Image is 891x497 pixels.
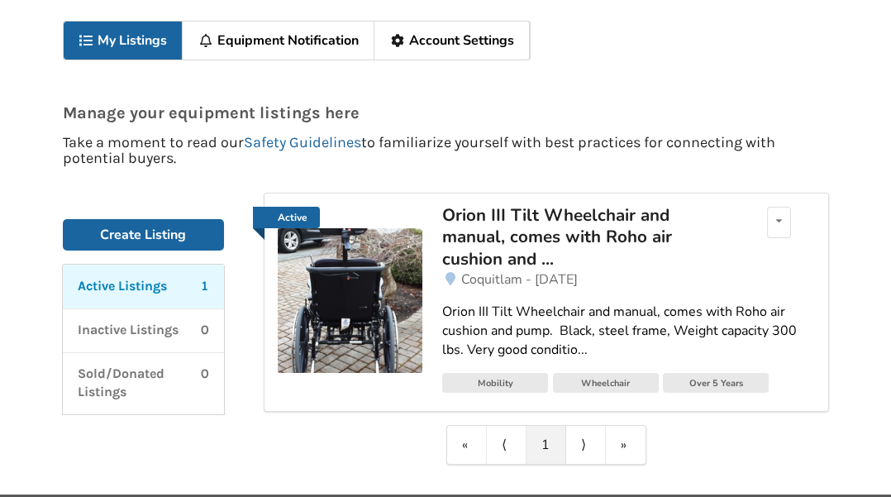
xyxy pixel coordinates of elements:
[487,426,526,464] a: Previous item
[278,207,422,373] a: Active
[442,373,814,398] a: MobilityWheelchairOver 5 Years
[446,425,646,465] div: Pagination Navigation
[183,22,374,60] a: Equipment Notification
[64,22,183,60] a: My Listings
[447,426,487,464] a: First item
[201,365,209,403] p: 0
[244,133,361,151] a: Safety Guidelines
[278,228,422,373] img: mobility-orion iii tilt wheelchair and manual, comes with roho air cushion and pump. black, steel...
[63,219,225,251] a: Create Listing
[606,426,646,464] a: Last item
[78,365,202,403] p: Sold/Donated Listings
[442,204,731,270] div: Orion III Tilt Wheelchair and manual, comes with Roho air cushion and ...
[78,277,167,296] p: Active Listings
[566,426,606,464] a: Next item
[63,104,829,122] p: Manage your equipment listings here
[201,321,209,340] p: 0
[553,373,659,393] div: Wheelchair
[663,373,769,393] div: Over 5 Years
[526,426,566,464] a: 1
[442,270,814,289] a: Coquitlam - [DATE]
[63,135,829,166] p: Take a moment to read our to familiarize yourself with best practices for connecting with potenti...
[442,373,548,393] div: Mobility
[442,207,731,270] a: Orion III Tilt Wheelchair and manual, comes with Roho air cushion and ...
[442,303,814,360] div: Orion III Tilt Wheelchair and manual, comes with Roho air cushion and pump. Black, steel frame, W...
[78,321,179,340] p: Inactive Listings
[461,270,578,289] span: Coquitlam - [DATE]
[201,277,209,296] p: 1
[253,207,320,228] a: Active
[374,22,530,60] a: Account Settings
[442,289,814,373] a: Orion III Tilt Wheelchair and manual, comes with Roho air cushion and pump. Black, steel frame, W...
